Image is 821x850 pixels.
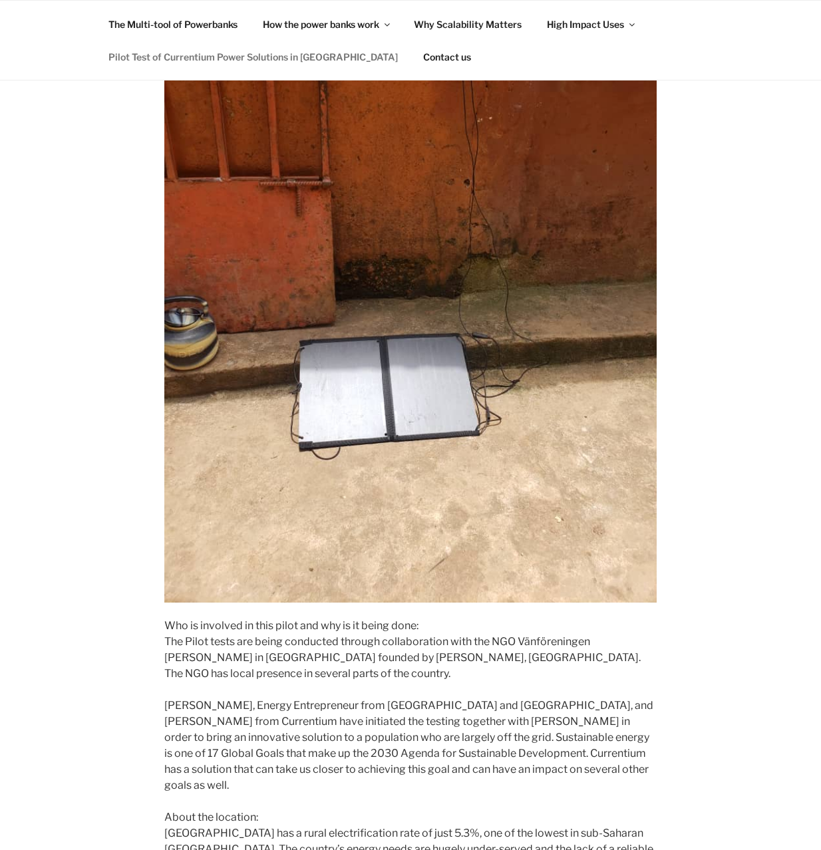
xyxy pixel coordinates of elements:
a: The Multi-tool of Powerbanks [96,8,249,41]
p: Who is involved in this pilot and why is it being done: The Pilot tests are being conducted throu... [164,618,657,682]
a: Why Scalability Matters [402,8,533,41]
nav: Top Menu [96,8,725,73]
a: High Impact Uses [535,8,645,41]
p: [PERSON_NAME], Energy Entrepreneur from [GEOGRAPHIC_DATA] and [GEOGRAPHIC_DATA], and [PERSON_NAME... [164,698,657,793]
a: Contact us [411,41,482,73]
a: How the power banks work [251,8,400,41]
a: Pilot Test of Currentium Power Solutions in [GEOGRAPHIC_DATA] [96,41,409,73]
